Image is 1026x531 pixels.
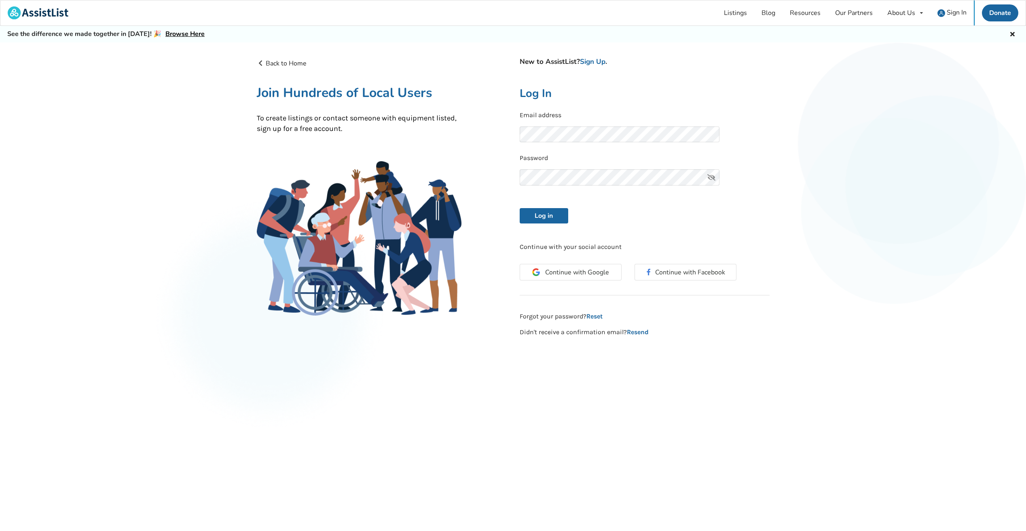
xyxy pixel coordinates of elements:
p: Didn't receive a confirmation email? [520,328,770,337]
a: Back to Home [257,59,307,68]
p: Email address [520,111,770,120]
button: Continue with Google [520,264,622,280]
button: Continue with Facebook [635,264,736,280]
h2: Log In [520,86,770,101]
p: Password [520,154,770,163]
span: Continue with Google [545,269,609,276]
a: Donate [982,4,1018,21]
img: Google Icon [532,268,540,276]
a: Sign Up [580,57,605,66]
h5: See the difference we made together in [DATE]! 🎉 [7,30,205,38]
div: About Us [887,10,915,16]
p: To create listings or contact someone with equipment listed, sign up for a free account. [257,113,462,134]
a: Browse Here [165,29,205,38]
h1: Join Hundreds of Local Users [257,84,462,101]
span: Sign In [947,8,967,17]
p: Forgot your password? [520,312,770,321]
a: Reset [586,312,603,320]
img: user icon [937,9,945,17]
img: assistlist-logo [8,6,68,19]
p: Continue with your social account [520,242,770,252]
h4: New to AssistList? . [520,57,770,66]
a: Resend [627,328,649,336]
a: Blog [754,0,783,25]
a: user icon Sign In [930,0,974,25]
button: Log in [520,208,568,223]
a: Listings [717,0,754,25]
a: Our Partners [828,0,880,25]
img: Family Gathering [257,161,462,316]
a: Resources [783,0,828,25]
